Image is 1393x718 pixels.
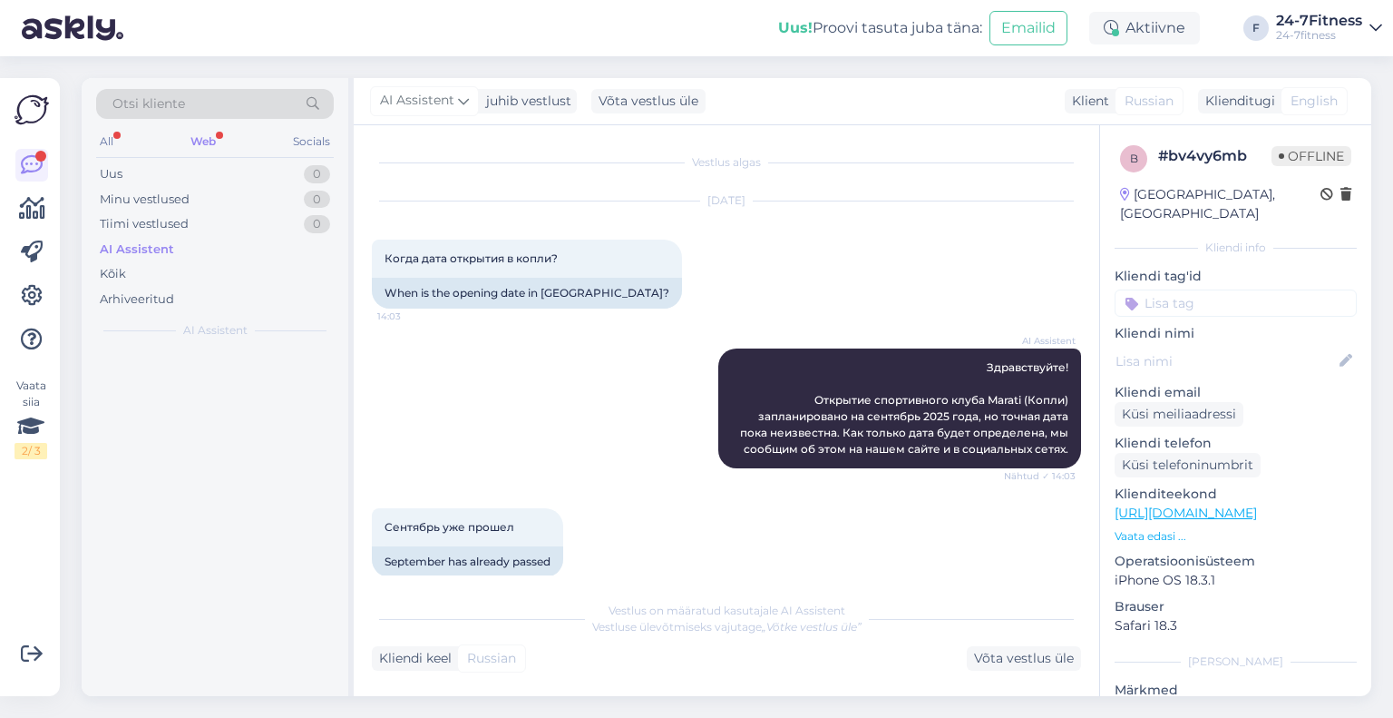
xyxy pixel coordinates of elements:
div: 24-7Fitness [1276,14,1362,28]
div: Kliendi keel [372,649,452,668]
div: Uus [100,165,122,183]
p: iPhone OS 18.3.1 [1115,571,1357,590]
span: b [1130,152,1138,165]
div: September has already passed [372,546,563,577]
div: Võta vestlus üle [591,89,706,113]
div: 0 [304,165,330,183]
div: Kõik [100,265,126,283]
input: Lisa tag [1115,290,1357,317]
p: Kliendi email [1115,383,1357,402]
span: English [1291,92,1338,111]
p: Kliendi nimi [1115,324,1357,343]
div: When is the opening date in [GEOGRAPHIC_DATA]? [372,278,682,309]
span: AI Assistent [1008,334,1076,348]
b: Uus! [778,19,813,36]
p: Kliendi telefon [1115,434,1357,453]
div: 24-7fitness [1276,28,1362,43]
div: # bv4vy6mb [1158,145,1271,167]
div: 0 [304,215,330,233]
span: Сентябрь уже прошел [385,520,514,534]
span: Offline [1271,146,1351,166]
div: Klienditugi [1198,92,1275,111]
span: Russian [1125,92,1174,111]
div: Minu vestlused [100,191,190,209]
span: AI Assistent [183,322,248,339]
div: Vaata siia [15,378,47,459]
p: Märkmed [1115,681,1357,700]
div: Aktiivne [1089,12,1200,44]
span: Otsi kliente [112,94,185,113]
p: Vaata edasi ... [1115,528,1357,545]
p: Brauser [1115,597,1357,616]
button: Emailid [989,11,1067,45]
div: Proovi tasuta juba täna: [778,17,982,39]
div: juhib vestlust [479,92,571,111]
div: AI Assistent [100,241,174,259]
span: Russian [467,649,516,668]
div: Vestlus algas [372,154,1081,171]
i: „Võtke vestlus üle” [762,620,862,634]
a: [URL][DOMAIN_NAME] [1115,505,1257,521]
div: 0 [304,191,330,209]
div: Kliendi info [1115,240,1357,256]
p: Safari 18.3 [1115,616,1357,635]
p: Operatsioonisüsteem [1115,552,1357,571]
a: 24-7Fitness24-7fitness [1276,14,1382,43]
div: Tiimi vestlused [100,215,189,233]
span: AI Assistent [380,91,454,111]
div: [DATE] [372,192,1081,209]
span: Vestlus on määratud kasutajale AI Assistent [609,604,845,617]
div: [PERSON_NAME] [1115,654,1357,670]
span: Vestluse ülevõtmiseks vajutage [592,620,862,634]
div: Klient [1065,92,1109,111]
div: Socials [289,130,334,153]
span: 14:03 [377,310,445,323]
img: Askly Logo [15,93,49,127]
div: F [1243,15,1269,41]
div: Küsi telefoninumbrit [1115,453,1261,477]
span: Nähtud ✓ 14:03 [1004,469,1076,483]
div: All [96,130,117,153]
p: Kliendi tag'id [1115,267,1357,286]
div: [GEOGRAPHIC_DATA], [GEOGRAPHIC_DATA] [1120,185,1320,223]
span: Когда дата открытия в копли? [385,251,558,265]
div: Küsi meiliaadressi [1115,402,1243,427]
p: Klienditeekond [1115,485,1357,504]
input: Lisa nimi [1115,351,1336,371]
div: Web [187,130,219,153]
div: Võta vestlus üle [967,646,1081,671]
div: 2 / 3 [15,443,47,459]
div: Arhiveeritud [100,290,174,309]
